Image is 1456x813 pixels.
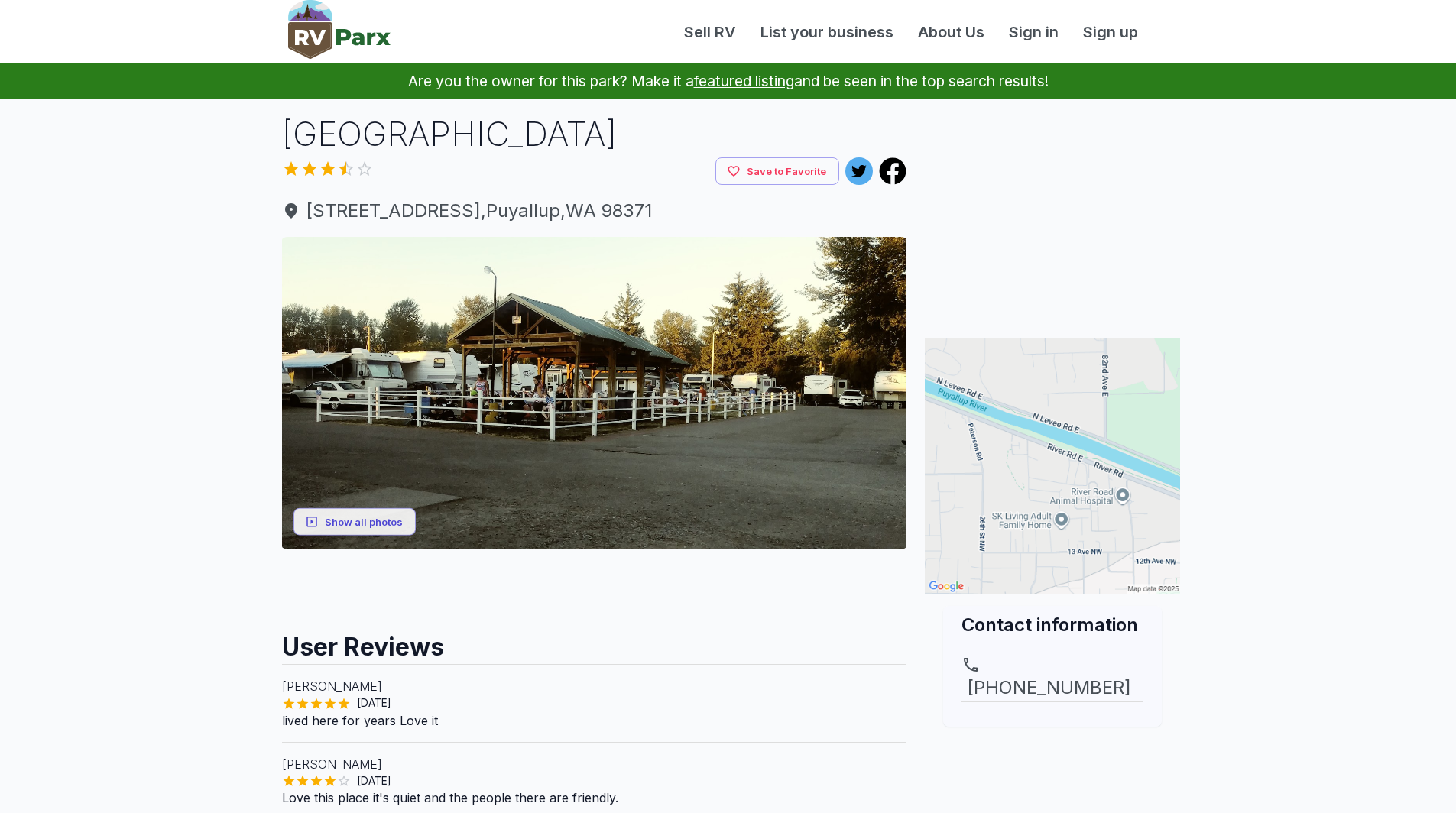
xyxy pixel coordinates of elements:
p: Love this place it's quiet and the people there are friendly. [282,789,907,807]
span: [STREET_ADDRESS] , Puyallup , WA 98371 [282,197,907,225]
a: [STREET_ADDRESS],Puyallup,WA 98371 [282,197,907,225]
a: [PHONE_NUMBER] [961,656,1143,701]
p: lived here for years Love it [282,711,907,730]
a: Sign in [997,21,1071,44]
a: featured listing [694,72,794,90]
p: [PERSON_NAME] [282,677,907,695]
a: About Us [906,21,997,44]
p: [PERSON_NAME] [282,755,907,773]
img: Map for South Sound RV Park [925,338,1180,594]
button: Save to Favorite [715,157,839,186]
span: [DATE] [351,773,397,789]
a: Sign up [1071,21,1150,44]
a: List your business [748,21,906,44]
span: [DATE] [351,695,397,711]
img: AAcXr8oiCcLYnEtUsxcbl9kaKO7sERVQhJWva4RnRCjE9eDsJdpv4MqJlx3a3_1qzFEu8vFClIQ6369fCqIkA9OQpgHPrNTFY... [282,237,907,549]
iframe: Advertisement [282,549,907,618]
p: Are you the owner for this park? Make it a and be seen in the top search results! [18,63,1438,99]
h2: User Reviews [282,618,907,664]
iframe: Advertisement [925,111,1180,302]
button: Show all photos [293,507,416,536]
a: Sell RV [672,21,748,44]
h1: [GEOGRAPHIC_DATA] [282,111,907,157]
h2: Contact information [961,612,1143,637]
